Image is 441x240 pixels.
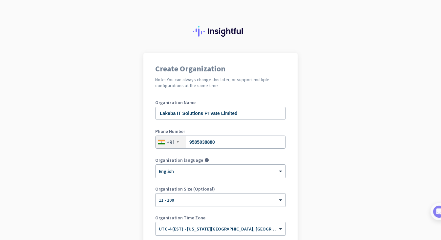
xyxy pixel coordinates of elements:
[155,158,203,162] label: Organization language
[155,136,286,149] input: 74104 10123
[155,187,286,191] label: Organization Size (Optional)
[167,139,175,145] div: +91
[155,107,286,120] input: What is the name of your organization?
[193,26,248,37] img: Insightful
[204,158,209,162] i: help
[155,77,286,88] h2: Note: You can always change this later, or support multiple configurations at the same time
[155,65,286,73] h1: Create Organization
[155,215,286,220] label: Organization Time Zone
[155,100,286,105] label: Organization Name
[155,129,286,134] label: Phone Number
